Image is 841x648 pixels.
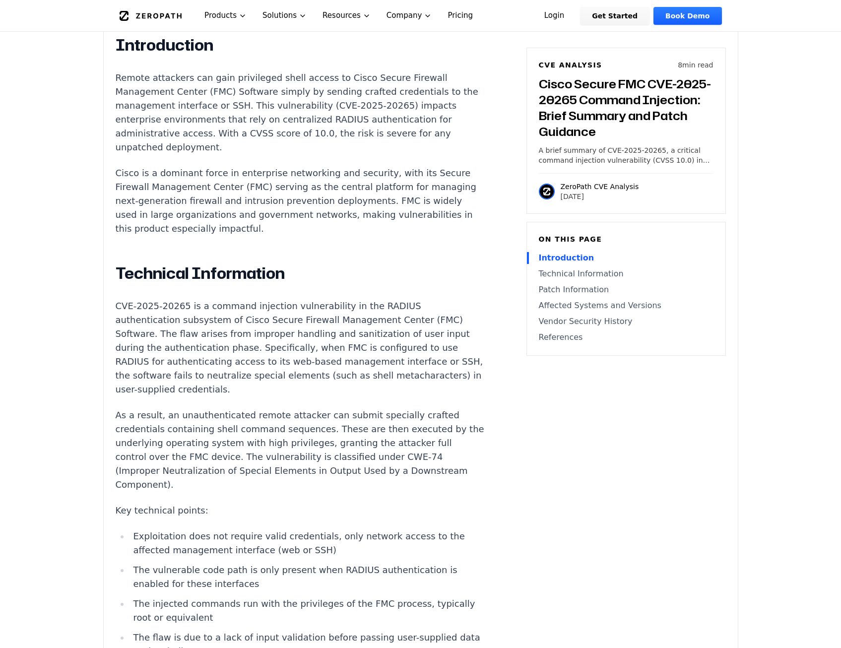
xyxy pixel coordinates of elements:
[129,529,485,557] li: Exploitation does not require valid credentials, only network access to the affected management i...
[539,268,713,280] a: Technical Information
[129,597,485,625] li: The injected commands run with the privileges of the FMC process, typically root or equivalent
[539,300,713,312] a: Affected Systems and Versions
[561,182,639,192] p: ZeroPath CVE Analysis
[539,234,713,244] h6: On this page
[539,331,713,343] a: References
[116,35,485,55] h2: Introduction
[678,60,713,70] p: 8 min read
[539,145,713,165] p: A brief summary of CVE-2025-20265, a critical command injection vulnerability (CVSS 10.0) in Cisc...
[116,408,485,492] p: As a result, an unauthenticated remote attacker can submit specially crafted credentials containi...
[116,263,485,283] h2: Technical Information
[580,7,649,25] a: Get Started
[539,316,713,327] a: Vendor Security History
[539,76,713,139] h3: Cisco Secure FMC CVE-2025-20265 Command Injection: Brief Summary and Patch Guidance
[532,7,577,25] a: Login
[116,71,485,154] p: Remote attackers can gain privileged shell access to Cisco Secure Firewall Management Center (FMC...
[653,7,721,25] a: Book Demo
[116,299,485,396] p: CVE-2025-20265 is a command injection vulnerability in the RADIUS authentication subsystem of Cis...
[116,166,485,236] p: Cisco is a dominant force in enterprise networking and security, with its Secure Firewall Managem...
[116,504,485,518] p: Key technical points:
[539,252,713,264] a: Introduction
[539,184,555,199] img: ZeroPath CVE Analysis
[539,60,602,70] h6: CVE Analysis
[539,284,713,296] a: Patch Information
[561,192,639,201] p: [DATE]
[129,563,485,591] li: The vulnerable code path is only present when RADIUS authentication is enabled for these interfaces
